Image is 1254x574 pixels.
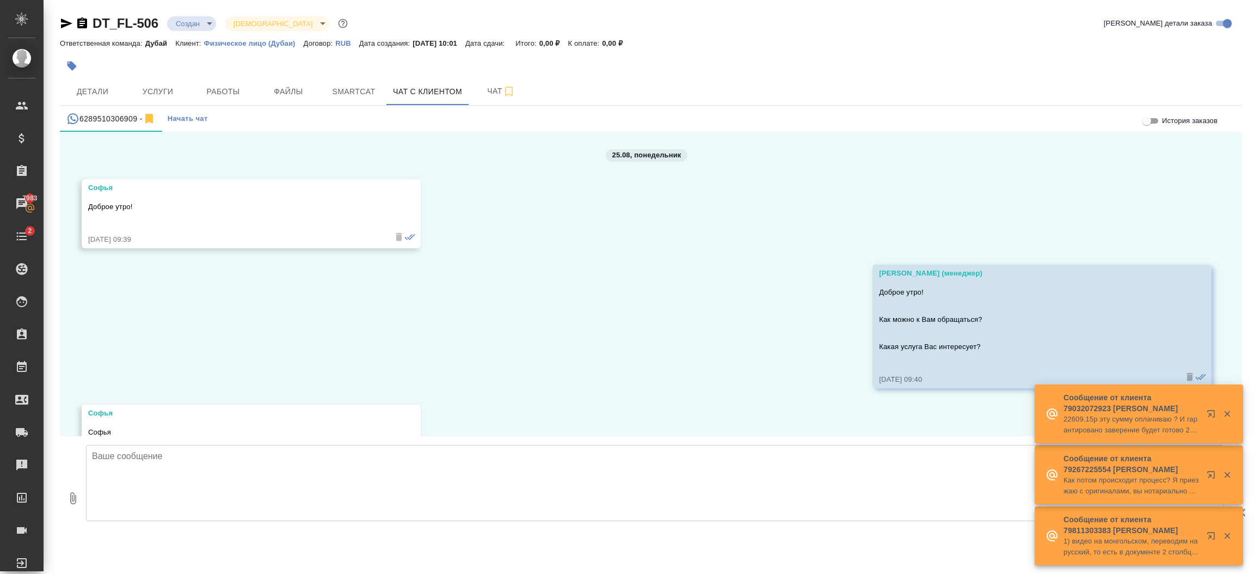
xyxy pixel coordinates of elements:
[335,38,359,47] a: RUB
[88,182,383,193] div: Софья
[879,374,1173,385] div: [DATE] 09:40
[502,85,515,98] svg: Подписаться
[602,39,631,47] p: 0,00 ₽
[88,234,383,245] div: [DATE] 09:39
[132,85,184,99] span: Услуги
[162,106,213,132] button: Начать чат
[88,201,383,212] p: Доброе утро!
[413,39,465,47] p: [DATE] 10:01
[1200,403,1226,429] button: Открыть в новой вкладке
[145,39,176,47] p: Дубай
[879,268,1173,279] div: [PERSON_NAME] (менеджер)
[93,16,158,30] a: DT_FL-506
[3,190,41,217] a: 7983
[475,84,527,98] span: Чат
[1200,525,1226,551] button: Открыть в новой вкладке
[60,106,1242,132] div: simple tabs example
[204,38,304,47] a: Физическое лицо (Дубаи)
[60,17,73,30] button: Скопировать ссылку для ЯМессенджера
[539,39,568,47] p: 0,00 ₽
[515,39,539,47] p: Итого:
[1216,531,1238,541] button: Закрыть
[359,39,413,47] p: Дата создания:
[304,39,336,47] p: Договор:
[1064,536,1200,558] p: 1) видео на монгольском, переводим на русский, то есть в документе 2 столбца должно быть - русский и
[76,17,89,30] button: Скопировать ссылку
[1064,414,1200,436] p: 22609.15р эту сумму оплачиваю ? И гарантировано заверение будет готово 28.08.? И как оригинал забра
[465,39,507,47] p: Дата сдачи:
[3,223,41,250] a: 2
[1064,392,1200,414] p: Сообщение от клиента 79032072923 [PERSON_NAME]
[1162,115,1218,126] span: История заказов
[879,287,1173,298] p: Доброе утро!
[336,16,350,30] button: Доп статусы указывают на важность/срочность заказа
[335,39,359,47] p: RUB
[1216,470,1238,480] button: Закрыть
[197,85,249,99] span: Работы
[1104,18,1212,29] span: [PERSON_NAME] детали заказа
[66,112,156,126] div: 6289510306909 (Софья) - (undefined)
[60,39,145,47] p: Ответственная команда:
[16,193,44,204] span: 7983
[230,19,316,28] button: [DEMOGRAPHIC_DATA]
[328,85,380,99] span: Smartcat
[167,16,216,31] div: Создан
[262,85,315,99] span: Файлы
[204,39,304,47] p: Физическое лицо (Дубаи)
[568,39,602,47] p: К оплате:
[612,150,681,161] p: 25.08, понедельник
[879,341,1173,352] p: Какая услуга Вас интересует?
[225,16,329,31] div: Создан
[66,85,119,99] span: Детали
[1216,409,1238,419] button: Закрыть
[1064,514,1200,536] p: Сообщение от клиента 79811303383 [PERSON_NAME]
[173,19,203,28] button: Создан
[143,112,156,125] svg: Отписаться
[393,85,462,99] span: Чат с клиентом
[88,427,383,438] p: Софья
[1064,453,1200,475] p: Сообщение от клиента 79267225554 [PERSON_NAME]
[175,39,204,47] p: Клиент:
[1200,464,1226,490] button: Открыть в новой вкладке
[1064,475,1200,497] p: Как потом происходит процесс? Я приезжаю с оригиналами, вы нотариально заверяете и отдаете копии, ве
[21,225,38,236] span: 2
[879,314,1173,325] p: Как можно к Вам обращаться?
[168,113,208,125] span: Начать чат
[88,408,383,419] div: Софья
[60,54,84,78] button: Добавить тэг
